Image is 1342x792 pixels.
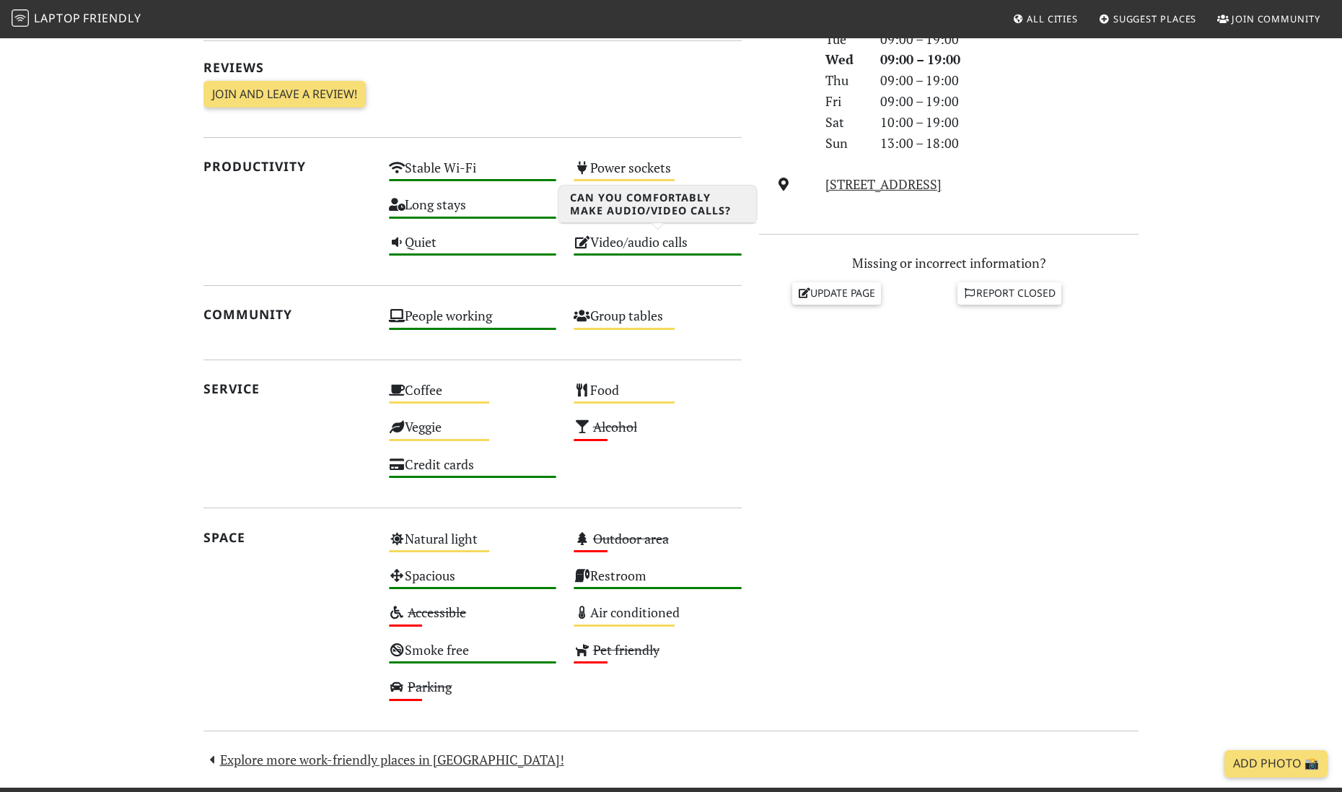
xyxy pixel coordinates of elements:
a: Report closed [957,282,1061,304]
s: Accessible [408,604,466,621]
div: Credit cards [380,453,566,489]
h2: Productivity [203,159,372,174]
s: Pet friendly [593,641,659,658]
a: All Cities [1007,6,1084,32]
img: LaptopFriendly [12,9,29,27]
div: Natural light [380,527,566,564]
a: Suggest Places [1093,6,1203,32]
div: Thu [817,70,872,91]
a: Update page [792,282,882,304]
div: Veggie [380,415,566,452]
div: 10:00 – 19:00 [872,112,1147,133]
span: All Cities [1027,12,1078,25]
s: Parking [408,678,452,695]
p: Missing or incorrect information? [759,253,1139,274]
div: Restroom [565,564,750,601]
span: Join Community [1232,12,1320,25]
div: 09:00 – 19:00 [872,91,1147,112]
div: Fri [817,91,872,112]
div: Group tables [565,304,750,341]
span: Suggest Places [1113,12,1197,25]
div: Wed [817,49,872,70]
div: 09:00 – 19:00 [872,49,1147,70]
h2: Community [203,307,372,322]
div: Coffee [380,378,566,415]
div: People working [380,304,566,341]
span: Friendly [83,10,141,26]
a: [STREET_ADDRESS] [825,175,942,193]
a: LaptopFriendly LaptopFriendly [12,6,141,32]
h2: Reviews [203,60,742,75]
div: Smoke free [380,638,566,675]
div: Quiet [380,230,566,267]
div: Sun [817,133,872,154]
div: Sat [817,112,872,133]
div: Tue [817,29,872,50]
div: Spacious [380,564,566,601]
div: 09:00 – 19:00 [872,70,1147,91]
span: Laptop [34,10,81,26]
div: Video/audio calls [565,230,750,267]
s: Alcohol [593,418,637,435]
a: Join Community [1211,6,1326,32]
div: Air conditioned [565,601,750,637]
s: Outdoor area [593,530,669,547]
a: Explore more work-friendly places in [GEOGRAPHIC_DATA]! [203,751,564,768]
h3: Can you comfortably make audio/video calls? [558,186,756,224]
div: 09:00 – 19:00 [872,29,1147,50]
h2: Service [203,381,372,396]
div: Long stays [380,193,566,230]
h2: Space [203,530,372,545]
div: Stable Wi-Fi [380,156,566,193]
div: 13:00 – 18:00 [872,133,1147,154]
div: Power sockets [565,156,750,193]
a: Join and leave a review! [203,81,366,108]
div: Food [565,378,750,415]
